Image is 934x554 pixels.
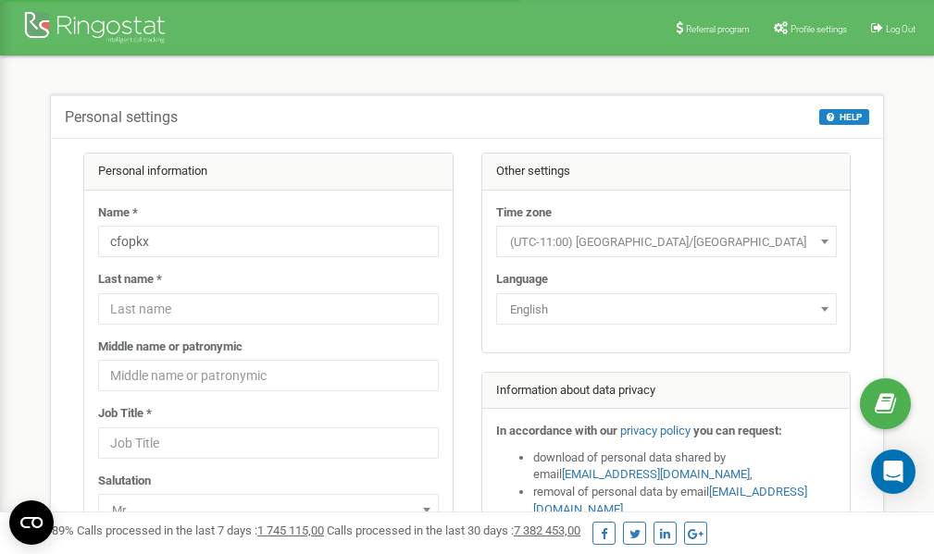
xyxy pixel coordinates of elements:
[496,271,548,289] label: Language
[98,204,138,222] label: Name *
[98,271,162,289] label: Last name *
[496,204,552,222] label: Time zone
[886,24,915,34] span: Log Out
[620,424,691,437] a: privacy policy
[533,484,837,518] li: removal of personal data by email ,
[98,360,439,391] input: Middle name or patronymic
[77,523,324,537] span: Calls processed in the last 7 days :
[871,449,915,494] div: Open Intercom Messenger
[819,109,869,125] button: HELP
[98,339,243,356] label: Middle name or patronymic
[105,498,432,523] span: Mr.
[98,226,439,257] input: Name
[496,226,837,257] span: (UTC-11:00) Pacific/Midway
[514,523,580,537] u: 7 382 453,00
[562,467,750,481] a: [EMAIL_ADDRESS][DOMAIN_NAME]
[98,405,152,423] label: Job Title *
[482,154,851,191] div: Other settings
[65,109,178,126] h5: Personal settings
[686,24,750,34] span: Referral program
[791,24,847,34] span: Profile settings
[693,424,782,437] strong: you can request:
[533,449,837,484] li: download of personal data shared by email ,
[482,373,851,410] div: Information about data privacy
[98,473,151,490] label: Salutation
[9,500,54,545] button: Open CMP widget
[98,293,439,325] input: Last name
[257,523,324,537] u: 1 745 115,00
[496,293,837,325] span: English
[327,523,580,537] span: Calls processed in the last 30 days :
[84,154,453,191] div: Personal information
[496,424,617,437] strong: In accordance with our
[98,427,439,459] input: Job Title
[503,297,830,323] span: English
[503,229,830,255] span: (UTC-11:00) Pacific/Midway
[98,494,439,525] span: Mr.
